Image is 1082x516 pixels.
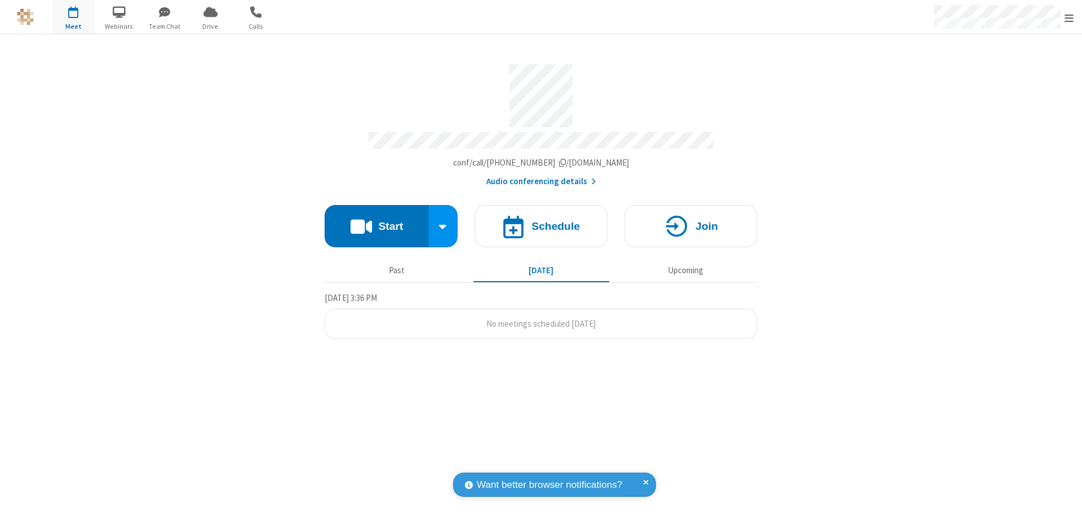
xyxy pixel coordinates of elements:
[486,175,596,188] button: Audio conferencing details
[325,291,757,340] section: Today's Meetings
[531,221,580,232] h4: Schedule
[189,21,232,32] span: Drive
[473,260,609,281] button: [DATE]
[695,221,718,232] h4: Join
[624,205,757,247] button: Join
[618,260,753,281] button: Upcoming
[17,8,34,25] img: QA Selenium DO NOT DELETE OR CHANGE
[235,21,277,32] span: Calls
[325,56,757,188] section: Account details
[378,221,403,232] h4: Start
[453,157,629,168] span: Copy my meeting room link
[477,478,622,492] span: Want better browser notifications?
[52,21,95,32] span: Meet
[325,205,429,247] button: Start
[486,318,596,329] span: No meetings scheduled [DATE]
[475,205,607,247] button: Schedule
[98,21,140,32] span: Webinars
[329,260,465,281] button: Past
[1054,487,1074,508] iframe: Chat
[453,157,629,170] button: Copy my meeting room linkCopy my meeting room link
[429,205,458,247] div: Start conference options
[325,292,377,303] span: [DATE] 3:36 PM
[144,21,186,32] span: Team Chat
